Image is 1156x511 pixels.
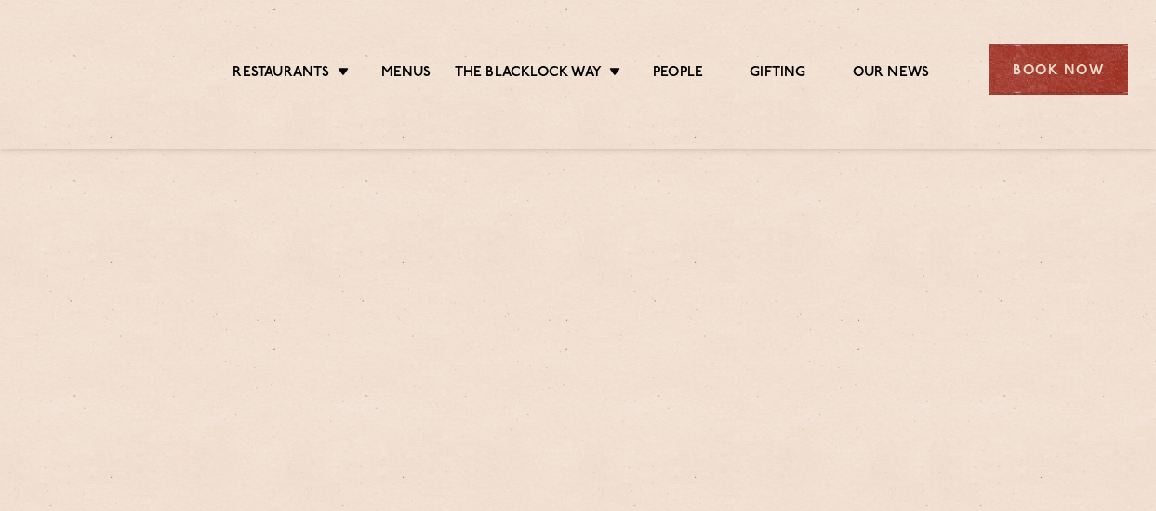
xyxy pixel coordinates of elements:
a: Menus [381,64,432,85]
a: People [653,64,703,85]
a: Our News [853,64,930,85]
a: The Blacklock Way [455,64,602,85]
div: Book Now [989,44,1128,95]
img: svg%3E [28,18,183,121]
a: Gifting [750,64,805,85]
a: Restaurants [233,64,329,85]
